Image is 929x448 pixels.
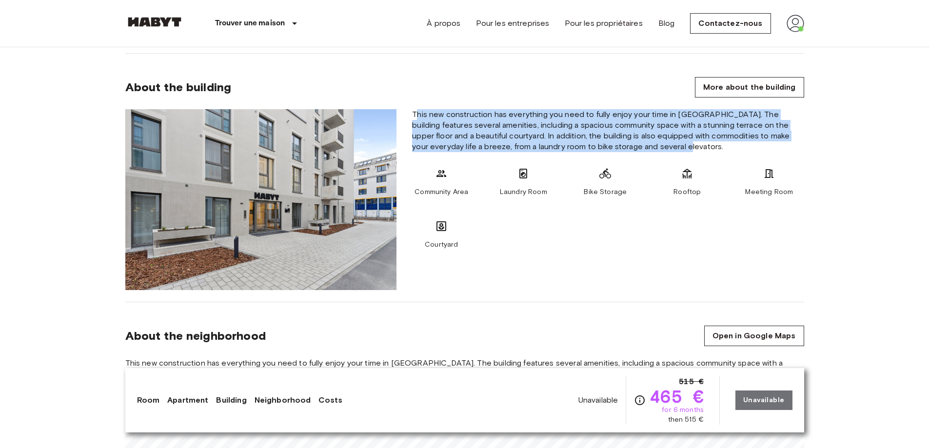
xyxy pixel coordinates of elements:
[578,395,618,406] span: Unavailable
[565,18,642,29] a: Pour les propriétaires
[662,405,704,415] span: for 6 months
[125,358,804,390] span: This new construction has everything you need to fully enjoy your time in [GEOGRAPHIC_DATA]. The ...
[167,394,208,406] a: Apartment
[255,394,311,406] a: Neighborhood
[673,187,701,197] span: Rooftop
[318,394,342,406] a: Costs
[216,394,246,406] a: Building
[137,394,160,406] a: Room
[704,326,804,346] a: Open in Google Maps
[584,187,627,197] span: Bike Storage
[412,109,804,152] span: This new construction has everything you need to fully enjoy your time in [GEOGRAPHIC_DATA]. The ...
[215,18,285,29] p: Trouver une maison
[658,18,675,29] a: Blog
[745,187,793,197] span: Meeting Room
[415,187,468,197] span: Community Area
[634,394,646,406] svg: Check cost overview for full price breakdown. Please note that discounts apply to new joiners onl...
[668,415,704,425] span: then 515 €
[695,77,804,97] a: More about the building
[500,187,547,197] span: Laundry Room
[125,109,397,290] img: Placeholder image
[427,18,460,29] a: À propos
[690,13,771,34] a: Contactez-nous
[650,388,704,405] span: 465 €
[476,18,549,29] a: Pour les entreprises
[125,329,266,343] span: About the neighborhood
[425,240,458,250] span: Courtyard
[679,376,704,388] span: 515 €
[125,17,184,27] img: Habyt
[787,15,804,32] img: avatar
[125,80,232,95] span: About the building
